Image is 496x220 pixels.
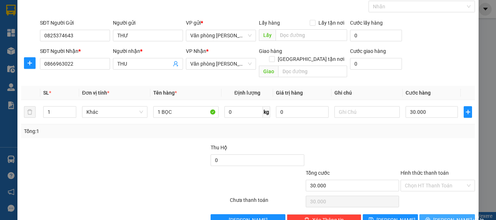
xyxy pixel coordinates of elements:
input: Dọc đường [276,29,347,41]
button: plus [24,57,36,69]
span: Cước hàng [406,90,431,96]
input: VD: Bàn, Ghế [153,106,219,118]
div: Người gửi [113,19,183,27]
label: Cước lấy hàng [350,20,383,26]
label: Hình thức thanh toán [401,170,449,176]
li: 85 [PERSON_NAME] [3,16,138,25]
input: 0 [276,106,328,118]
div: SĐT Người Nhận [40,47,110,55]
span: Tên hàng [153,90,177,96]
span: Giá trị hàng [276,90,303,96]
span: Lấy hàng [259,20,280,26]
span: Thu Hộ [211,145,227,150]
input: Cước lấy hàng [350,30,402,41]
b: GỬI : Văn phòng [PERSON_NAME] [3,45,82,73]
span: Giao [259,66,278,77]
span: plus [24,60,35,66]
div: Chưa thanh toán [229,196,305,209]
span: SL [43,90,49,96]
span: VP Nhận [186,48,206,54]
span: Văn phòng Hồ Chí Minh [190,58,252,69]
span: Tổng cước [306,170,330,176]
label: Cước giao hàng [350,48,386,54]
div: Tổng: 1 [24,127,192,135]
span: Khác [86,107,143,117]
input: Ghi Chú [334,106,400,118]
span: environment [42,17,48,23]
th: Ghi chú [332,86,403,100]
span: Đơn vị tính [82,90,109,96]
input: Dọc đường [278,66,347,77]
button: delete [24,106,36,118]
input: Cước giao hàng [350,58,402,70]
span: user-add [173,61,179,67]
span: phone [42,26,48,32]
span: Văn phòng Tắc Vân [190,30,252,41]
div: Người nhận [113,47,183,55]
button: plus [464,106,472,118]
li: 02839.63.63.63 [3,25,138,34]
span: Giao hàng [259,48,282,54]
div: SĐT Người Gửi [40,19,110,27]
span: [GEOGRAPHIC_DATA] tận nơi [275,55,347,63]
span: kg [263,106,270,118]
span: Lấy tận nơi [316,19,347,27]
span: Định lượng [234,90,260,96]
span: plus [464,109,472,115]
b: [PERSON_NAME] [42,5,103,14]
div: VP gửi [186,19,256,27]
span: Lấy [259,29,276,41]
